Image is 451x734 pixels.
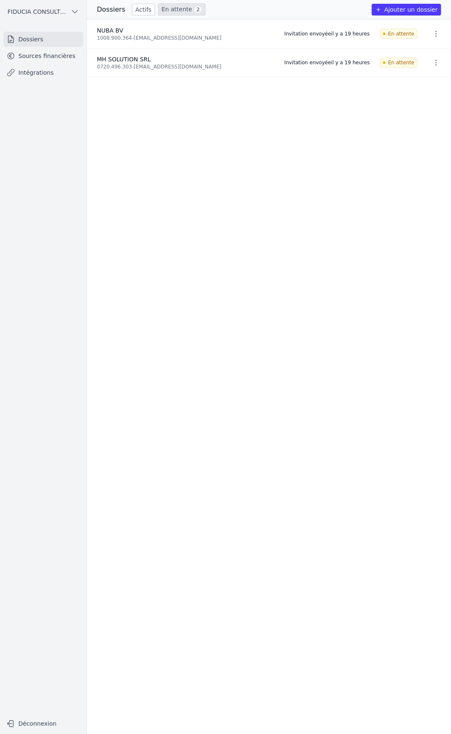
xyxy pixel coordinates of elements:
a: En attente 2 [158,3,205,15]
a: Actifs [132,4,155,15]
a: Intégrations [3,65,83,80]
span: En attente [380,29,418,39]
button: Déconnexion [3,717,83,730]
a: Sources financières [3,48,83,63]
div: Invitation envoyée il y a 19 heures [284,59,370,66]
span: 2 [194,5,202,14]
button: Ajouter un dossier [372,4,441,15]
div: 1008.900.364 - [EMAIL_ADDRESS][DOMAIN_NAME] [97,35,274,41]
span: En attente [380,58,418,68]
button: FIDUCIA CONSULTING SRL [3,5,83,18]
div: 0720.496.303 - [EMAIL_ADDRESS][DOMAIN_NAME] [97,63,274,70]
span: MH SOLUTION SRL [97,56,151,63]
div: Invitation envoyée il y a 19 heures [284,30,370,37]
a: Dossiers [3,32,83,47]
span: NUBA BV [97,27,123,34]
span: FIDUCIA CONSULTING SRL [8,8,67,16]
h3: Dossiers [97,5,125,15]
